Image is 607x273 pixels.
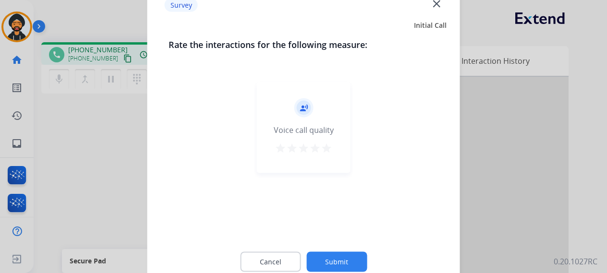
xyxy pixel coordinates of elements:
mat-icon: star [321,142,332,154]
mat-icon: star [275,142,286,154]
span: Initial Call [414,20,447,30]
mat-icon: star [309,142,321,154]
button: Submit [306,251,367,272]
mat-icon: star [286,142,298,154]
div: Voice call quality [274,124,334,135]
h3: Rate the interactions for the following measure: [169,37,439,51]
mat-icon: record_voice_over [299,103,308,112]
button: Cancel [240,251,301,272]
p: 0.20.1027RC [554,256,597,267]
mat-icon: star [298,142,309,154]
